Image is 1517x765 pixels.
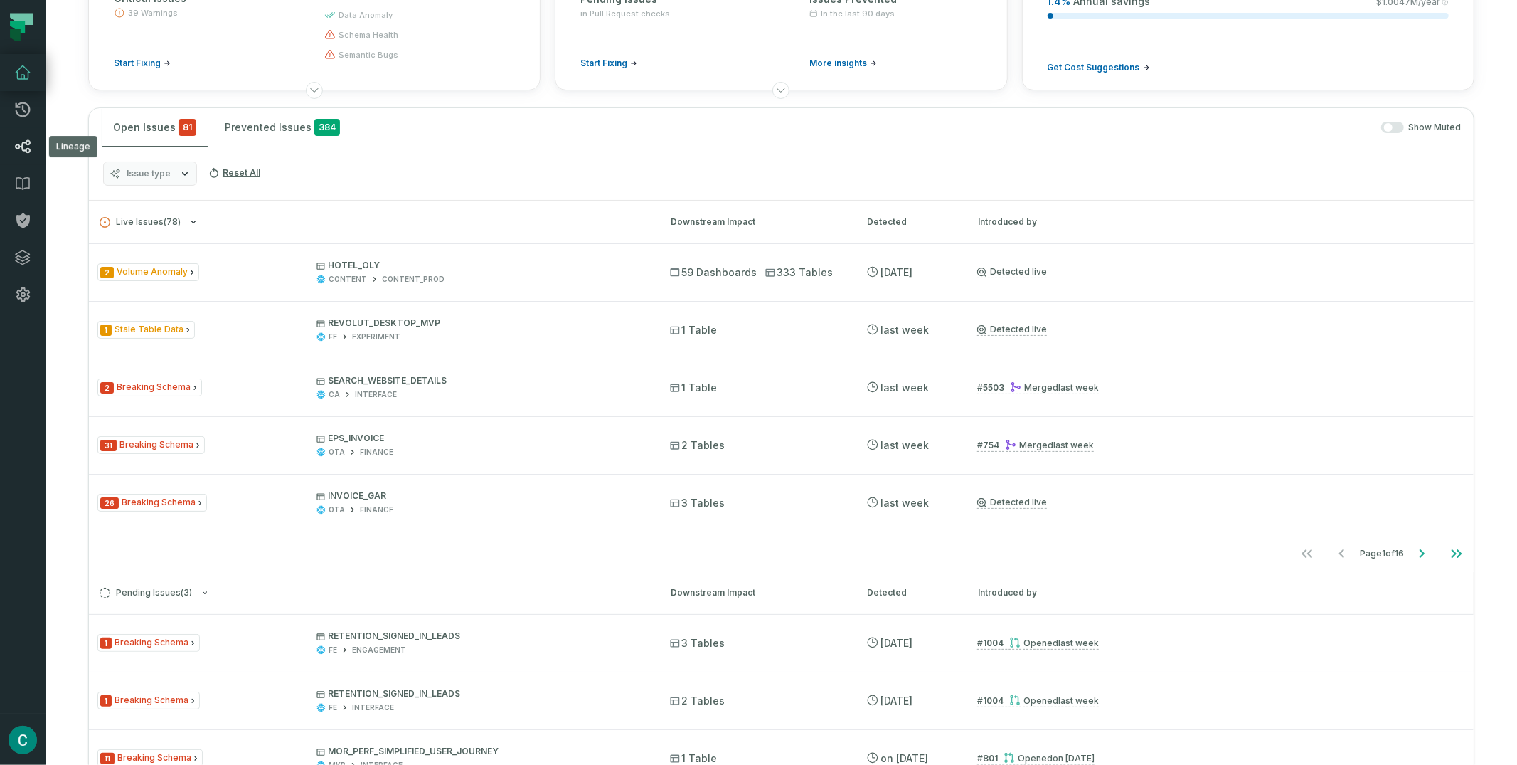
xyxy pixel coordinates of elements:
span: Issue Type [97,263,199,281]
p: HOTEL_OLY [316,260,645,271]
div: Introduced by [978,586,1463,599]
a: #801Opened[DATE] 17:19:36 [977,752,1095,765]
span: critical issues and errors combined [179,119,196,136]
div: Opened [1009,695,1099,706]
button: Go to next page [1405,539,1439,568]
nav: pagination [89,539,1474,568]
relative-time: Aug 15, 2025, 3:05 PM GMT+2 [880,695,912,707]
a: #5503Merged[DATE] 17:09:19 [977,381,1099,394]
span: Issue Type [97,436,205,454]
span: More insights [809,58,867,69]
div: Downstream Impact [671,586,841,599]
span: 333 Tables [765,265,833,280]
div: ENGAGEMENT [352,645,406,655]
span: Start Fixing [580,58,627,69]
a: Detected live [977,497,1047,509]
p: RETENTION_SIGNED_IN_LEADS [316,688,645,700]
button: Live Issues(78) [100,217,645,228]
span: data anomaly [339,9,393,21]
span: Get Cost Suggestions [1048,62,1140,73]
p: MOR_PERF_SIMPLIFIED_USER_JOURNEY [316,746,645,757]
div: FINANCE [360,505,393,515]
relative-time: Aug 18, 2025, 3:28 PM GMT+2 [880,266,912,278]
span: Severity [100,325,112,336]
relative-time: Aug 11, 2025, 3:19 PM GMT+2 [1058,638,1099,648]
span: Severity [100,753,115,764]
a: More insights [809,58,877,69]
span: Issue Type [97,379,202,396]
span: 39 Warnings [128,7,178,19]
relative-time: Aug 13, 2025, 5:04 PM GMT+2 [880,497,929,509]
button: Reset All [203,162,266,184]
relative-time: Aug 13, 2025, 5:09 PM GMT+2 [880,381,929,394]
relative-time: Aug 13, 2025, 5:04 PM GMT+2 [880,439,929,451]
span: 3 Tables [670,496,725,510]
a: Start Fixing [580,58,637,69]
div: Detected [867,216,952,228]
relative-time: Jun 4, 2025, 1:49 PM GMT+2 [880,752,928,764]
span: schema health [339,29,398,41]
div: FINANCE [360,447,393,458]
div: Merged [1005,440,1094,450]
div: OTA [329,447,345,458]
relative-time: Aug 13, 2025, 5:09 PM GMT+2 [1058,382,1099,393]
p: INVOICE_GAR [316,490,645,502]
button: Go to last page [1439,539,1474,568]
span: in Pull Request checks [580,8,670,19]
span: semantic bugs [339,49,398,60]
a: Get Cost Suggestions [1048,62,1150,73]
span: 3 Tables [670,636,725,650]
span: Severity [100,440,117,451]
span: Issue Type [97,494,207,512]
div: Show Muted [357,122,1461,134]
relative-time: Aug 15, 2025, 3:05 PM GMT+2 [880,637,912,649]
div: EXPERIMENT [352,332,400,342]
span: Issue Type [97,692,200,709]
span: Issue Type [97,321,195,339]
button: Go to previous page [1325,539,1359,568]
span: Issue type [127,168,171,179]
div: INTERFACE [355,389,397,400]
a: Detected live [977,324,1047,336]
a: #1004Opened[DATE] 15:19:03 [977,637,1099,650]
span: 1 Table [670,381,717,395]
div: CONTENT [329,274,367,285]
div: CONTENT_PROD [382,274,445,285]
button: Pending Issues(3) [100,588,645,598]
div: CA [329,389,340,400]
button: Go to first page [1290,539,1324,568]
ul: Page 1 of 16 [1290,539,1474,568]
div: Opened [1009,638,1099,648]
div: Introduced by [978,216,1463,228]
div: Downstream Impact [671,216,841,228]
span: Severity [100,267,114,278]
a: #754Merged[DATE] 10:56:41 [977,439,1094,452]
relative-time: Aug 13, 2025, 5:32 PM GMT+2 [880,324,929,336]
div: FE [329,645,337,655]
relative-time: Aug 13, 2025, 10:56 AM GMT+2 [1053,440,1094,450]
span: Live Issues ( 78 ) [100,217,181,228]
div: Merged [1010,382,1099,393]
a: Detected live [977,266,1047,278]
span: 384 [314,119,340,136]
span: Severity [100,695,112,707]
div: FE [329,702,337,713]
p: EPS_INVOICE [316,433,645,444]
div: Detected [867,586,952,599]
button: Prevented Issues [213,108,351,147]
img: avatar of Cristian Gomez [9,726,37,754]
button: Open Issues [102,108,208,147]
div: FE [329,332,337,342]
span: Pending Issues ( 3 ) [100,588,192,598]
relative-time: Aug 11, 2025, 3:19 PM GMT+2 [1058,695,1099,706]
a: Start Fixing [114,58,171,69]
span: Severity [100,382,114,394]
span: 2 Tables [670,694,725,708]
div: Lineage [49,136,97,157]
span: 59 Dashboards [670,265,757,280]
p: RETENTION_SIGNED_IN_LEADS [316,631,645,642]
div: Live Issues(78) [89,243,1474,571]
span: 2 Tables [670,438,725,453]
span: Severity [100,638,112,649]
p: REVOLUT_DESKTOP_MVP [316,317,645,329]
